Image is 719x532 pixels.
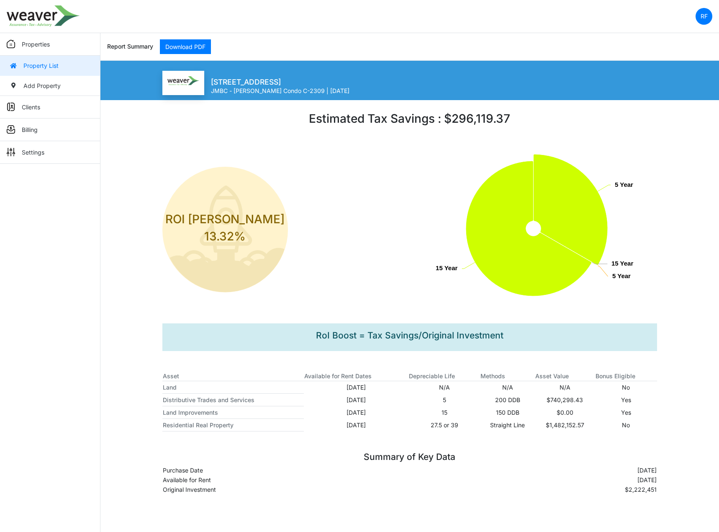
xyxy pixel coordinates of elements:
th: Distributive Trades and Services [162,393,304,406]
p: RF [701,12,708,21]
img: spp logo [7,5,80,27]
svg: Interactive chart [410,146,657,313]
h4: Summary of Key Data [162,452,657,462]
p: JMBC - [PERSON_NAME] Condo C-2309 | [DATE] [211,86,349,95]
text: 15 Year [611,260,633,267]
div: Chart. Highcharts interactive chart. [410,146,657,313]
h3: 13.32% [165,230,285,244]
path: 5 Year, y: 33.31, z: 790. Depreciation. [533,154,608,265]
td: Purchase Date [162,465,471,475]
text: 5 Year [615,181,633,188]
text: 15 Year [436,264,457,271]
td: [DATE] [304,406,408,418]
img: sidemenu_billing.png [7,125,15,134]
th: Land Improvements [162,406,304,418]
p: Billing [22,125,38,134]
td: 200 DDB [480,393,534,406]
a: RF [696,8,712,25]
a: Download PDF [160,39,211,54]
td: N/A [408,381,480,393]
td: 150 DDB [480,406,534,418]
td: Straight Line [480,418,534,431]
th: Land [162,381,304,393]
td: [DATE] [304,381,408,393]
path: 15 Year, y: 66.69, z: 630. Depreciation. [466,161,591,296]
td: No [595,381,657,393]
td: [DATE] [471,465,657,475]
td: $0.00 [535,406,595,418]
p: Clients [22,103,40,111]
td: [DATE] [304,393,408,406]
td: Yes [595,393,657,406]
img: Weaver_Logo.png [167,76,199,85]
td: N/A [535,381,595,393]
th: Residential Real Property [162,418,304,431]
td: [DATE] [471,475,657,485]
text: 5 Year [612,272,631,279]
path: 15 Year, y: 0, z: 630. Depreciation. [540,232,592,263]
th: Available for Rent Dates [304,371,408,381]
td: $1,482,152.57 [535,418,595,431]
p: Settings [22,148,44,157]
img: sidemenu_client.png [7,103,15,111]
h5: [STREET_ADDRESS] [211,77,349,86]
th: Bonus Eligible [595,371,657,381]
img: sidemenu_properties.png [7,40,15,48]
td: [DATE] [304,418,408,431]
th: Methods [480,371,534,381]
h4: RoI Boost = Tax Savings/Original Investment [316,330,503,341]
th: Asset [162,371,304,381]
th: Asset Value [535,371,595,381]
td: 15 [408,406,480,418]
td: 5 [408,393,480,406]
td: No [595,418,657,431]
th: Depreciable Life [408,371,480,381]
td: Original Investment [162,485,471,494]
h2: Estimated Tax Savings : $296,119.37 [309,112,510,126]
td: Yes [595,406,657,418]
h4: ROI [PERSON_NAME] [165,212,285,227]
td: 27.5 or 39 [408,418,480,431]
img: sidemenu_settings.png [7,148,15,156]
h6: Report Summary [107,43,153,50]
td: N/A [480,381,534,393]
td: $2,222,451 [471,485,657,494]
td: $740,298.43 [535,393,595,406]
p: Properties [22,40,50,49]
td: Available for Rent [162,475,471,485]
